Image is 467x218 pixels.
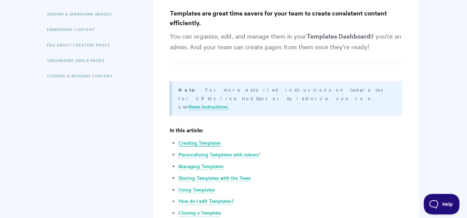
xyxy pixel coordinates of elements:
a: Cloning a Template [178,209,221,217]
a: Managing Templates [178,163,224,170]
iframe: Toggle Customer Support [424,194,460,215]
a: these instructions. [188,103,228,111]
h3: Templates are great time savers for your team to create consistent content efficiently. [170,8,402,28]
a: Personalizing Templates with tokens [178,151,259,158]
a: FAQ About Creating Pages [47,38,116,52]
strong: Templates Dashboard [307,32,370,40]
a: Organizing Qwilr Pages [47,53,110,67]
a: How do I edit Templates? [178,198,234,205]
a: Creating Templates [178,139,221,147]
a: Adding & Managing Images [47,7,117,21]
a: Embedding Content [47,22,100,36]
p: : For more detailed instructions on templates for CRMs like HubSpot or Salesforce, you can use [178,85,393,111]
a: Storing & Reusing Content [47,69,118,83]
p: You can organize, edit, and manage them in your if you're an admin. And your team can create page... [170,31,402,64]
a: Sharing Templates with the Team [178,174,251,182]
b: Note [178,86,195,93]
a: Using Templates [178,186,215,194]
strong: In this article: [170,126,203,134]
